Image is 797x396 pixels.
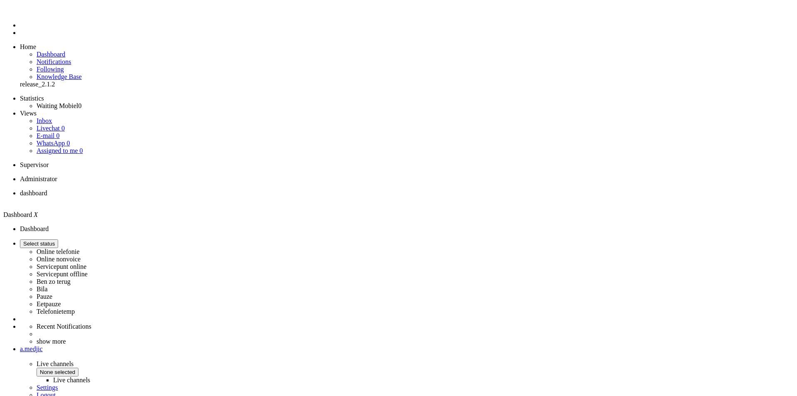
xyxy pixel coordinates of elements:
i: X [34,211,38,218]
label: Servicepunt online [37,263,86,270]
button: None selected [37,368,78,376]
span: Assigned to me [37,147,78,154]
li: Dashboard [20,189,794,204]
label: Eetpauze [37,300,61,307]
label: Servicepunt offline [37,271,88,278]
a: Following [37,66,64,73]
a: Dashboard menu item [37,51,65,58]
li: Recent Notifications [37,323,794,330]
label: Pauze [37,293,52,300]
li: Dashboard [20,225,794,233]
span: Notifications [37,58,71,65]
span: 0 [78,102,81,109]
div: Close tab [20,197,794,204]
span: release_2.1.2 [20,81,55,88]
a: Waiting Mobiel [37,102,81,109]
span: Dashboard [37,51,65,58]
label: Online telefonie [37,248,80,255]
span: None selected [40,369,75,375]
span: Knowledge Base [37,73,82,80]
label: Ben zo terug [37,278,71,285]
ul: Menu [3,7,794,37]
span: 0 [66,140,70,147]
a: Assigned to me 0 [37,147,83,154]
span: 0 [61,125,65,132]
span: WhatsApp [37,140,65,147]
span: dashboard [20,189,47,197]
li: Administrator [20,175,794,183]
li: Tickets menu [20,29,794,37]
label: Online nonvoice [37,256,81,263]
a: show more [37,338,66,345]
a: Notifications menu item [37,58,71,65]
span: Select status [23,241,55,247]
li: Statistics [20,95,794,102]
ul: dashboard menu items [3,43,794,88]
a: E-mail 0 [37,132,60,139]
a: Knowledge base [37,73,82,80]
a: Settings [37,384,58,391]
button: Select status [20,239,58,248]
li: Dashboard menu [20,22,794,29]
span: 0 [56,132,60,139]
span: 0 [80,147,83,154]
label: Telefonietemp [37,308,75,315]
span: Dashboard [3,211,32,218]
a: a.medjic [20,345,794,353]
li: Select status Online telefonieOnline nonvoiceServicepunt onlineServicepunt offlineBen zo terugBil... [20,239,794,315]
a: Omnidesk [20,7,34,14]
li: Home menu item [20,43,794,51]
span: Live channels [37,360,794,384]
label: Live channels [53,376,90,384]
li: Supervisor [20,161,794,169]
a: Livechat 0 [37,125,65,132]
a: WhatsApp 0 [37,140,70,147]
span: E-mail [37,132,55,139]
a: Inbox [37,117,52,124]
span: Livechat [37,125,60,132]
label: Bila [37,285,48,293]
li: Views [20,110,794,117]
